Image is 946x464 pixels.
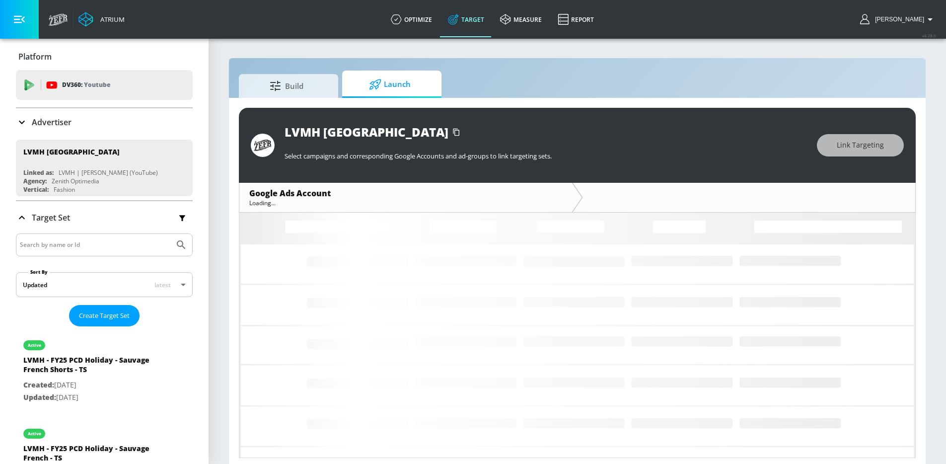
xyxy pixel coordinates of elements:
[52,177,99,185] div: Zenith Optimedia
[871,16,924,23] span: login as: sarah.ly@zefr.com
[16,70,193,100] div: DV360: Youtube
[239,183,572,212] div: Google Ads AccountLoading...
[550,1,602,37] a: Report
[78,12,125,27] a: Atrium
[16,108,193,136] div: Advertiser
[492,1,550,37] a: measure
[69,305,140,326] button: Create Target Set
[23,391,162,404] p: [DATE]
[249,74,324,98] span: Build
[23,355,162,379] div: LVMH - FY25 PCD Holiday - Sauvage French Shorts - TS
[23,177,47,185] div: Agency:
[440,1,492,37] a: Target
[860,13,936,25] button: [PERSON_NAME]
[28,343,41,348] div: active
[54,185,75,194] div: Fashion
[23,380,54,389] span: Created:
[32,117,72,128] p: Advertiser
[23,168,54,177] div: Linked as:
[285,152,807,160] p: Select campaigns and corresponding Google Accounts and ad-groups to link targeting sets.
[23,185,49,194] div: Vertical:
[32,212,70,223] p: Target Set
[59,168,158,177] div: LVMH | [PERSON_NAME] (YouTube)
[249,199,562,207] div: Loading...
[62,79,110,90] p: DV360:
[23,147,120,156] div: LVMH [GEOGRAPHIC_DATA]
[922,33,936,38] span: v 4.28.0
[154,281,171,289] span: latest
[383,1,440,37] a: optimize
[23,281,47,289] div: Updated
[79,310,130,321] span: Create Target Set
[16,43,193,71] div: Platform
[16,330,193,411] div: activeLVMH - FY25 PCD Holiday - Sauvage French Shorts - TSCreated:[DATE]Updated:[DATE]
[16,201,193,234] div: Target Set
[28,269,50,275] label: Sort By
[28,431,41,436] div: active
[84,79,110,90] p: Youtube
[249,188,562,199] div: Google Ads Account
[23,392,56,402] span: Updated:
[16,140,193,196] div: LVMH [GEOGRAPHIC_DATA]Linked as:LVMH | [PERSON_NAME] (YouTube)Agency:Zenith OptimediaVertical:Fas...
[20,238,170,251] input: Search by name or Id
[352,73,428,96] span: Launch
[23,379,162,391] p: [DATE]
[285,124,448,140] div: LVMH [GEOGRAPHIC_DATA]
[96,15,125,24] div: Atrium
[18,51,52,62] p: Platform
